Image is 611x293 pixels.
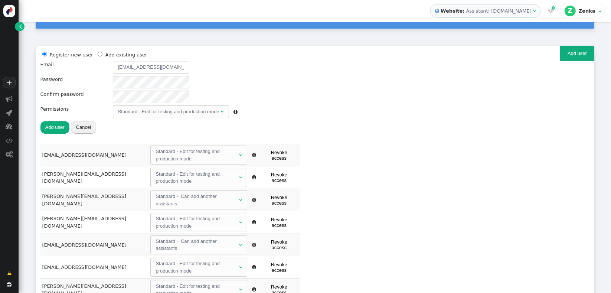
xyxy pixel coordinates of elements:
[579,8,597,14] div: Zenka
[2,267,16,279] a: 
[6,123,13,130] span: 
[7,269,12,277] span: 
[252,175,256,180] span: 
[239,153,242,157] span: 
[40,51,93,59] li: Register new user
[156,238,238,252] div: Standard + Can add another assistants
[40,234,149,256] td: [EMAIL_ADDRESS][DOMAIN_NAME]
[156,215,238,229] div: Standard - Edit for testing and production mode
[435,7,439,15] span: 
[40,256,149,278] td: [EMAIL_ADDRESS][DOMAIN_NAME]
[6,137,13,144] span: 
[19,23,22,30] span: 
[40,121,69,134] button: Add user
[156,170,238,185] div: Standard - Edit for testing and production mode
[252,198,256,202] span: 
[260,148,298,163] button: Revoke access
[548,9,553,13] span: 
[260,215,298,230] button: Revoke access
[239,220,242,225] span: 
[252,220,256,225] span: 
[3,77,16,88] a: +
[40,91,108,103] div: Confirm password
[565,6,576,17] div: Z
[156,148,238,162] div: Standard - Edit for testing and production mode
[6,109,13,116] span: 
[40,189,149,211] td: [PERSON_NAME][EMAIL_ADDRESS][DOMAIN_NAME]
[260,192,298,207] button: Revoke access
[40,76,108,88] div: Password
[234,110,238,114] span: 
[260,237,298,252] button: Revoke access
[598,9,601,14] span: 
[40,105,108,118] div: Permissions
[156,260,238,274] div: Standard - Edit for testing and production mode
[239,175,242,180] span: 
[156,193,238,207] div: Standard + Can add another assistants
[6,151,13,158] span: 
[239,242,242,247] span: 
[40,144,149,166] td: [EMAIL_ADDRESS][DOMAIN_NAME]
[466,7,532,15] div: Assistant: [DOMAIN_NAME]
[3,5,16,17] img: logo-icon.svg
[260,170,298,185] button: Revoke access
[6,95,13,102] span: 
[546,7,555,15] a:  
[118,108,219,115] div: Standard - Edit for testing and production mode
[533,9,536,13] span: 
[7,282,12,287] span: 
[560,46,594,61] button: Add user
[40,211,149,234] td: [PERSON_NAME][EMAIL_ADDRESS][DOMAIN_NAME]
[239,287,242,292] span: 
[252,265,256,270] span: 
[96,51,147,59] li: Add existing user
[239,198,242,202] span: 
[552,5,555,11] span: 
[15,22,24,31] a: 
[260,260,298,274] button: Revoke access
[40,166,149,189] td: [PERSON_NAME][EMAIL_ADDRESS][DOMAIN_NAME]
[439,7,466,15] b: Website:
[252,242,256,247] span: 
[221,109,224,114] span: 
[239,265,242,270] span: 
[252,153,256,157] span: 
[252,287,256,292] span: 
[40,61,108,74] div: Email
[71,121,96,134] button: Cancel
